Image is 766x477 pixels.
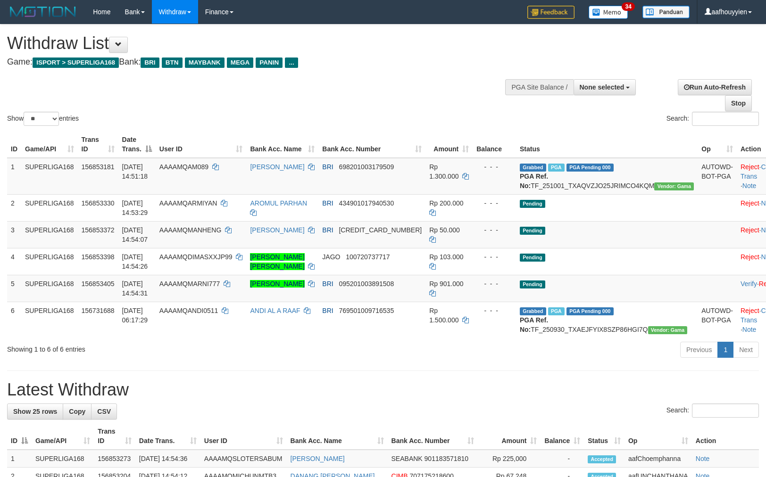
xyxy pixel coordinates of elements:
span: Rp 1.300.000 [429,163,458,180]
td: TF_251001_TXAQVZJO25JRIMCO4KQM [516,158,698,195]
a: Note [696,455,710,462]
td: 5 [7,275,21,302]
img: panduan.png [642,6,690,18]
a: Stop [725,95,752,111]
a: Run Auto-Refresh [678,79,752,95]
span: AAAAMQMARNI777 [159,280,220,288]
th: Op: activate to sort column ascending [698,131,737,158]
span: 156853372 [82,226,115,234]
a: Next [733,342,759,358]
td: aafChoemphanna [624,450,692,468]
span: MAYBANK [185,58,225,68]
span: Marked by aafromsomean [548,307,565,315]
span: BRI [322,307,333,314]
a: Reject [741,163,759,171]
span: Copy 177201002106533 to clipboard [339,226,422,234]
span: Copy 698201003179509 to clipboard [339,163,394,171]
span: Grabbed [520,164,546,172]
td: SUPERLIGA168 [21,158,78,195]
span: 156853330 [82,199,115,207]
button: None selected [574,79,636,95]
th: Amount: activate to sort column ascending [478,423,541,450]
span: [DATE] 14:54:07 [122,226,148,243]
span: [DATE] 14:51:18 [122,163,148,180]
span: [DATE] 14:54:26 [122,253,148,270]
span: Copy [69,408,85,415]
span: BRI [322,226,333,234]
th: Trans ID: activate to sort column ascending [78,131,118,158]
span: 156853398 [82,253,115,261]
span: 156853181 [82,163,115,171]
span: Copy 434901017940530 to clipboard [339,199,394,207]
td: AAAAMQSLOTERSABUM [200,450,287,468]
span: Rp 50.000 [429,226,460,234]
td: [DATE] 14:54:36 [135,450,200,468]
span: AAAAMQDIMASXXJP99 [159,253,233,261]
td: SUPERLIGA168 [21,221,78,248]
a: Verify [741,280,757,288]
h1: Withdraw List [7,34,501,53]
td: 2 [7,194,21,221]
td: 1 [7,158,21,195]
span: Vendor URL: https://trx31.1velocity.biz [654,182,694,190]
input: Search: [692,112,759,126]
td: SUPERLIGA168 [32,450,94,468]
span: Copy 095201003891508 to clipboard [339,280,394,288]
span: MEGA [227,58,254,68]
span: Copy 100720737717 to clipboard [346,253,390,261]
b: PGA Ref. No: [520,316,548,333]
a: [PERSON_NAME] [250,163,304,171]
div: PGA Site Balance / [505,79,573,95]
span: Accepted [588,455,616,463]
a: Reject [741,307,759,314]
span: JAGO [322,253,340,261]
a: Previous [680,342,718,358]
span: AAAAMQANDI0511 [159,307,218,314]
span: 156853405 [82,280,115,288]
th: Op: activate to sort column ascending [624,423,692,450]
td: SUPERLIGA168 [21,275,78,302]
a: [PERSON_NAME] [250,280,304,288]
th: Game/API: activate to sort column ascending [32,423,94,450]
span: ... [285,58,298,68]
td: 4 [7,248,21,275]
span: PGA Pending [566,164,614,172]
span: Rp 1.500.000 [429,307,458,324]
span: Pending [520,280,545,288]
a: [PERSON_NAME] [291,455,345,462]
label: Search: [666,403,759,418]
span: [DATE] 06:17:29 [122,307,148,324]
div: - - - [476,225,512,235]
span: SEABANK [391,455,423,462]
td: SUPERLIGA168 [21,194,78,221]
select: Showentries [24,112,59,126]
span: Marked by aafsengchandara [548,164,565,172]
th: User ID: activate to sort column ascending [156,131,247,158]
h4: Game: Bank: [7,58,501,67]
span: Vendor URL: https://trx31.1velocity.biz [648,326,688,334]
a: CSV [91,403,117,419]
a: AROMUL PARHAN [250,199,307,207]
span: [DATE] 14:53:29 [122,199,148,216]
td: AUTOWD-BOT-PGA [698,158,737,195]
span: Pending [520,200,545,208]
td: SUPERLIGA168 [21,248,78,275]
span: BRI [322,280,333,288]
span: ISPORT > SUPERLIGA168 [33,58,119,68]
span: AAAAMQAM089 [159,163,208,171]
span: Rp 901.000 [429,280,463,288]
td: SUPERLIGA168 [21,302,78,338]
span: BRI [141,58,159,68]
span: BRI [322,199,333,207]
img: MOTION_logo.png [7,5,79,19]
span: [DATE] 14:54:31 [122,280,148,297]
span: Pending [520,227,545,235]
td: TF_250930_TXAEJFYIX8SZP86HGI7Q [516,302,698,338]
td: - [541,450,584,468]
th: Bank Acc. Number: activate to sort column ascending [388,423,478,450]
th: ID: activate to sort column descending [7,423,32,450]
div: - - - [476,162,512,172]
span: BRI [322,163,333,171]
span: Copy 769501009716535 to clipboard [339,307,394,314]
th: Trans ID: activate to sort column ascending [94,423,135,450]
